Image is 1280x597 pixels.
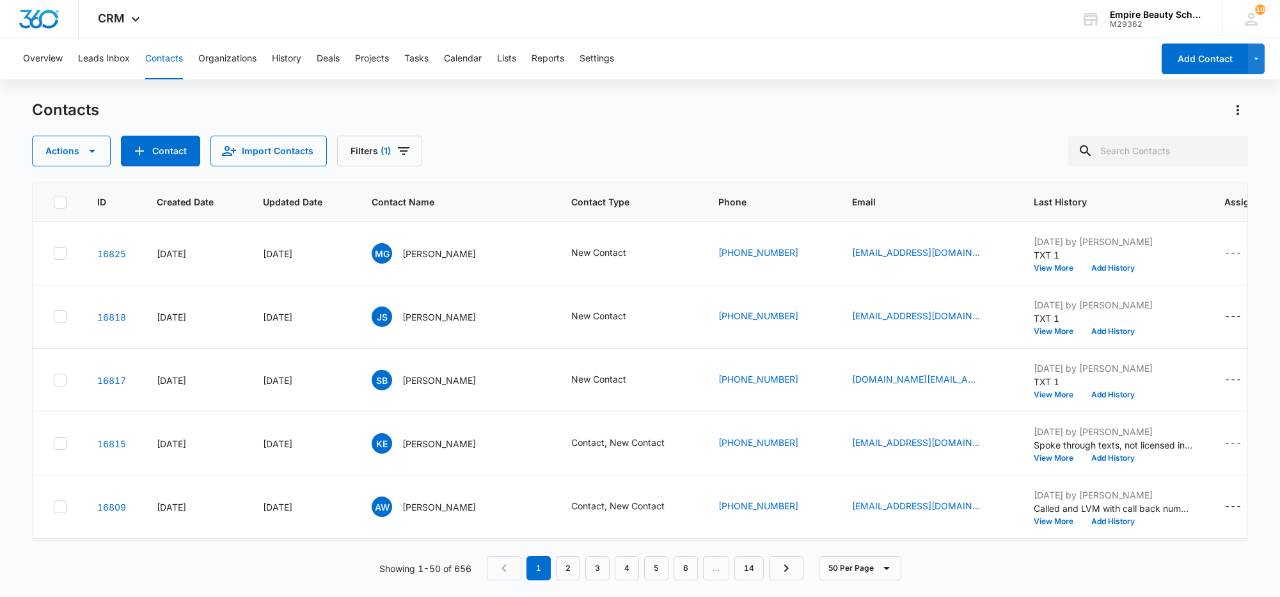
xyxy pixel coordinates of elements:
div: notifications count [1255,4,1265,15]
button: Projects [355,38,389,79]
div: [DATE] [157,374,232,387]
div: New Contact [571,309,626,322]
a: Navigate to contact details page for Samantha Bradley [97,375,126,386]
p: TXT 1 [1034,248,1194,262]
div: Email - thinkpositivethought86@gmail.com - Select to Edit Field [852,436,1003,451]
div: account name [1110,10,1203,20]
em: 1 [526,556,551,580]
h1: Contacts [32,100,99,120]
button: Add Contact [1162,44,1248,74]
div: account id [1110,20,1203,29]
p: [DATE] by [PERSON_NAME] [1034,425,1194,438]
div: New Contact [571,372,626,386]
a: Navigate to contact details page for Mirabelle Graves [97,248,126,259]
p: Called and LVM with call back number [1034,502,1194,515]
a: Next Page [769,556,803,580]
span: 10 [1255,4,1265,15]
a: Navigate to contact details page for Jane Sparks [97,312,126,322]
div: Contact, New Contact [571,499,665,513]
p: TXT 1 [1034,312,1194,325]
button: Organizations [198,38,257,79]
div: Assigned To - - Select to Edit Field [1224,372,1265,388]
nav: Pagination [487,556,803,580]
span: (1) [381,147,391,155]
div: Contact Name - Mirabelle Graves - Select to Edit Field [372,243,499,264]
div: Assigned To - - Select to Edit Field [1224,499,1265,514]
button: View More [1034,328,1082,335]
div: [DATE] [157,310,232,324]
p: [PERSON_NAME] [402,374,476,387]
a: Page 6 [674,556,698,580]
div: Email - jsparks@sau56.org - Select to Edit Field [852,309,1003,324]
div: [DATE] [263,247,341,260]
div: [DATE] [263,310,341,324]
div: Contact Type - Contact, New Contact - Select to Edit Field [571,499,688,514]
div: Email - sgrace.sb@gmail.com - Select to Edit Field [852,372,1003,388]
a: [EMAIL_ADDRESS][DOMAIN_NAME] [852,309,980,322]
a: Page 14 [734,556,764,580]
div: Contact Name - Samantha Bradley - Select to Edit Field [372,370,499,390]
a: [EMAIL_ADDRESS][DOMAIN_NAME] [852,246,980,259]
a: Page 5 [644,556,668,580]
div: Phone - (603) 507-3238 - Select to Edit Field [718,246,821,261]
button: Contacts [145,38,183,79]
button: View More [1034,264,1082,272]
input: Search Contacts [1068,136,1248,166]
a: Navigate to contact details page for Armando White [97,502,126,513]
div: --- [1224,436,1242,451]
button: Leads Inbox [78,38,130,79]
button: Actions [1228,100,1248,120]
div: [DATE] [263,374,341,387]
div: [DATE] [157,247,232,260]
div: Phone - +1 (603) 760-8980 - Select to Edit Field [718,372,821,388]
div: Contact Type - Contact, New Contact - Select to Edit Field [571,436,688,451]
div: Assigned To - - Select to Edit Field [1224,309,1265,324]
p: [PERSON_NAME] [402,310,476,324]
span: AW [372,497,392,517]
div: [DATE] [263,500,341,514]
p: [DATE] by [PERSON_NAME] [1034,298,1194,312]
p: [DATE] by [PERSON_NAME] [1034,488,1194,502]
div: --- [1224,246,1242,261]
div: [DATE] [263,437,341,450]
a: Navigate to contact details page for Kaitlin E Charette [97,438,126,449]
button: Add Contact [121,136,200,166]
p: [DATE] by [PERSON_NAME] [1034,362,1194,375]
div: Contact, New Contact [571,436,665,449]
div: Contact Type - New Contact - Select to Edit Field [571,246,649,261]
a: Page 3 [585,556,610,580]
button: 50 Per Page [819,556,901,580]
button: Overview [23,38,63,79]
div: --- [1224,499,1242,514]
p: Showing 1-50 of 656 [379,562,471,575]
a: [PHONE_NUMBER] [718,372,798,386]
div: --- [1224,372,1242,388]
span: CRM [98,12,125,25]
button: Add History [1082,391,1144,399]
div: Email - armandowhite35@gmail.com - Select to Edit Field [852,499,1003,514]
p: TXT 1 [1034,375,1194,388]
span: Last History [1034,195,1175,209]
div: --- [1224,309,1242,324]
div: Email - mirabellefrostgraves@gmail.com - Select to Edit Field [852,246,1003,261]
span: SB [372,370,392,390]
div: Contact Name - Armando White - Select to Edit Field [372,497,499,517]
span: Updated Date [263,195,322,209]
span: MG [372,243,392,264]
span: Contact Type [571,195,669,209]
a: [DOMAIN_NAME][EMAIL_ADDRESS][DOMAIN_NAME] [852,372,980,386]
button: Add History [1082,454,1144,462]
button: History [272,38,301,79]
a: [EMAIL_ADDRESS][DOMAIN_NAME] [852,499,980,513]
button: View More [1034,518,1082,525]
button: Calendar [444,38,482,79]
button: Filters [337,136,422,166]
span: ID [97,195,107,209]
div: Phone - (207) 205-3185 - Select to Edit Field [718,499,821,514]
button: Deals [317,38,340,79]
span: Contact Name [372,195,522,209]
span: Created Date [157,195,214,209]
div: Contact Type - New Contact - Select to Edit Field [571,372,649,388]
a: [PHONE_NUMBER] [718,436,798,449]
span: KE [372,433,392,454]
